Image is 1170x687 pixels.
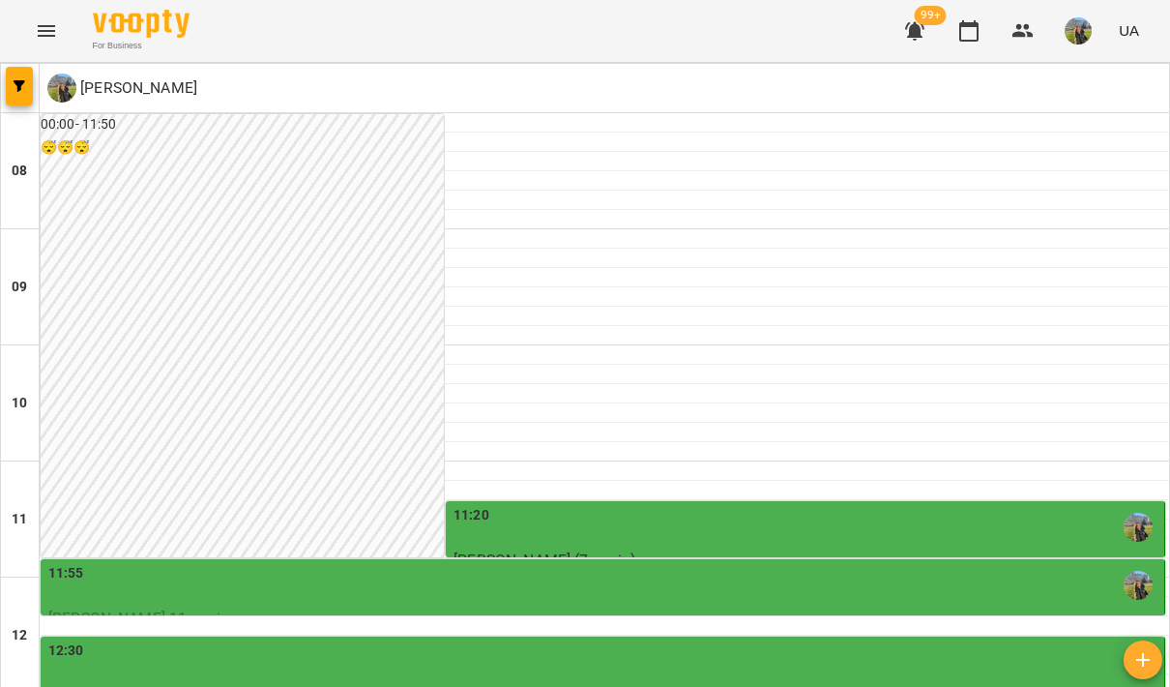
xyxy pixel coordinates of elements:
h6: 😴😴😴 [41,137,444,159]
label: 11:55 [48,563,84,584]
a: Ш [PERSON_NAME] [47,74,197,103]
h6: 12 [12,625,27,646]
img: Ш [47,74,76,103]
img: Шамайло Наталія Миколаївна [1124,513,1153,542]
h6: 11 [12,509,27,530]
span: For Business [93,40,190,52]
img: Шамайло Наталія Миколаївна [1124,571,1153,600]
span: [PERSON_NAME] 11 років [48,609,229,627]
h6: 00:00 - 11:50 [41,114,444,135]
span: [PERSON_NAME] (7 років) [453,551,635,569]
h6: 10 [12,393,27,414]
button: UA [1111,13,1147,48]
img: f0a73d492ca27a49ee60cd4b40e07bce.jpeg [1065,17,1092,45]
button: Menu [23,8,70,54]
span: UA [1119,20,1139,41]
h6: 09 [12,277,27,298]
p: [PERSON_NAME] [76,76,197,100]
label: 12:30 [48,641,84,662]
span: 99+ [915,6,947,25]
label: 11:20 [453,505,489,526]
h6: 08 [12,161,27,182]
img: Voopty Logo [93,10,190,38]
button: Створити урок [1124,641,1162,679]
